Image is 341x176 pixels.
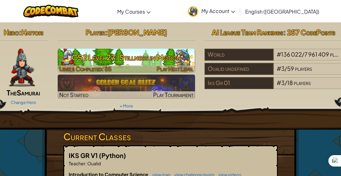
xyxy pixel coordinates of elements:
div: Oualid undefined [205,63,273,75]
span: (Python) [99,151,126,159]
a: Play Next Level [58,49,195,73]
a: My Courses [114,3,154,20]
span: Play Tournament [153,91,194,98]
span: Hattori [21,28,43,37]
span: # [277,79,281,86]
span: 3 [281,65,285,72]
a: Not StartedPlay Tournament [58,75,195,99]
span: My Account [201,8,235,14]
span: Samurai [17,88,40,97]
img: samurai.pose.png [9,49,35,87]
span: players [295,65,312,72]
span: / [285,79,287,86]
span: My Courses [117,8,145,15]
span: Not Started [59,91,89,98]
a: + More [120,103,133,108]
span: 7 961 409 [304,51,329,58]
div: Iks Gr 01 [205,77,273,89]
span: : [105,28,107,37]
span: players [294,79,311,86]
a: Change Hero [11,100,36,105]
span: / [285,65,287,72]
img: CS2 Level 27: Stillness in Motion [58,49,195,73]
span: Teacher [69,161,85,166]
span: Play Next Level [157,65,194,72]
span: Levels Completed: 85 [59,65,112,72]
div: World [205,49,273,61]
span: 18 [287,79,293,86]
a: English ([GEOGRAPHIC_DATA]) [242,3,322,20]
span: / [302,51,304,58]
span: : 257 CodePoints [283,28,335,37]
h3: CS2 Level 27: Stillness in Motion [58,50,195,64]
span: : [19,28,21,37]
span: IKS GR V1 [69,151,99,159]
a: My Account [185,1,238,21]
span: Oualid [87,161,101,166]
span: 136 022 [281,51,302,58]
span: AI League Team Rankings [212,28,283,37]
img: CodeCombat logo [23,5,78,18]
span: Hero [4,28,19,37]
span: [PERSON_NAME] [107,28,167,37]
span: The [7,88,17,97]
span: 59 [287,65,294,72]
span: # [277,51,281,58]
img: Golden Goal [58,75,195,99]
span: 3 [281,79,285,86]
span: : [85,161,87,166]
span: Player [86,28,105,37]
span: English ([GEOGRAPHIC_DATA]) [245,8,319,15]
img: avatar [188,6,198,17]
h3: Current Classes [63,130,278,144]
span: # [277,65,281,72]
